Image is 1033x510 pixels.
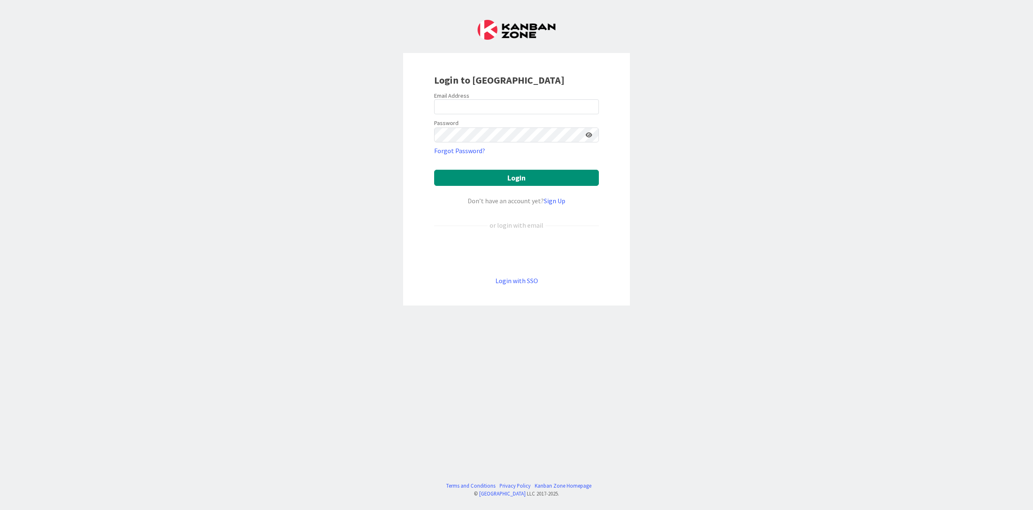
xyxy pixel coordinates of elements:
div: © LLC 2017- 2025 . [442,490,591,498]
button: Login [434,170,599,186]
label: Password [434,119,459,127]
label: Email Address [434,92,469,99]
iframe: Sign in with Google Button [430,244,603,262]
a: Privacy Policy [500,482,531,490]
img: Kanban Zone [478,20,555,40]
a: Sign Up [544,197,565,205]
a: Terms and Conditions [446,482,495,490]
div: or login with email [488,220,545,230]
a: Login with SSO [495,277,538,285]
b: Login to [GEOGRAPHIC_DATA] [434,74,565,87]
a: [GEOGRAPHIC_DATA] [479,490,526,497]
div: Don’t have an account yet? [434,196,599,206]
a: Kanban Zone Homepage [535,482,591,490]
a: Forgot Password? [434,146,485,156]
